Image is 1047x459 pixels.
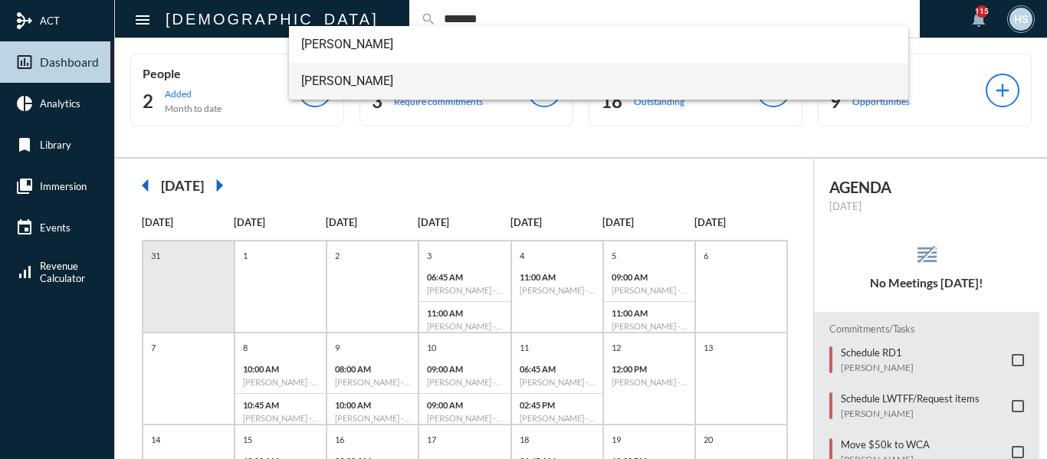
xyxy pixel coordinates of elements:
h2: Commitments/Tasks [829,323,1024,335]
mat-icon: add [992,80,1013,101]
p: Month to date [165,103,222,114]
p: 09:00 AM [427,364,502,374]
p: [DATE] [418,216,510,228]
p: 8 [239,341,251,354]
mat-icon: reorder [914,242,940,267]
p: 12:00 PM [612,364,687,374]
p: 9 [331,341,343,354]
h6: [PERSON_NAME] - Investment [520,377,595,387]
mat-icon: signal_cellular_alt [15,263,34,281]
div: 115 [976,5,988,18]
mat-icon: collections_bookmark [15,177,34,195]
p: 10:45 AM [243,400,318,410]
span: Immersion [40,180,87,192]
p: 17 [423,433,440,446]
p: Move $50k to WCA [841,438,930,451]
p: 12 [608,341,625,354]
p: 02:45 PM [520,400,595,410]
p: 20 [700,433,717,446]
p: 06:45 AM [427,272,502,282]
h6: [PERSON_NAME] - Verification [520,413,595,423]
p: [DATE] [510,216,602,228]
p: 10:00 AM [243,364,318,374]
p: 6 [700,249,712,262]
h6: [PERSON_NAME] - Investment Review [427,321,502,331]
mat-icon: mediation [15,11,34,30]
p: 11:00 AM [520,272,595,282]
p: 14 [147,433,164,446]
p: Schedule LWTFF/Request items [841,392,980,405]
span: Events [40,221,71,234]
h6: [PERSON_NAME] - Review [335,377,410,387]
mat-icon: pie_chart [15,94,34,113]
h6: [PERSON_NAME] - [PERSON_NAME] - Income Protection [612,285,687,295]
span: Analytics [40,97,80,110]
p: [DATE] [326,216,418,228]
mat-icon: search [421,11,436,27]
h2: 2 [143,89,153,113]
p: 16 [331,433,348,446]
span: [PERSON_NAME] [301,26,897,63]
h6: [PERSON_NAME] - Retirement Doctrine Review [612,321,687,331]
h2: 9 [830,89,841,113]
span: ACT [40,15,60,27]
p: 4 [516,249,528,262]
button: Toggle sidenav [127,4,158,34]
h6: [PERSON_NAME] - Review [335,413,410,423]
p: 11:00 AM [427,308,502,318]
h6: [PERSON_NAME] - Action [243,377,318,387]
p: 1 [239,249,251,262]
p: Added [165,88,222,100]
p: [PERSON_NAME] [841,362,914,373]
h2: 3 [372,89,382,113]
mat-icon: event [15,218,34,237]
p: [DATE] [829,200,1024,212]
span: Revenue Calculator [40,260,85,284]
p: Schedule RD1 [841,346,914,359]
h2: [DEMOGRAPHIC_DATA] [166,7,379,31]
p: Outstanding [634,96,684,107]
p: Require commitments [394,96,483,107]
mat-icon: Side nav toggle icon [133,11,152,29]
p: 10:00 AM [335,400,410,410]
p: People [143,66,298,80]
span: [PERSON_NAME] [301,63,897,100]
p: 08:00 AM [335,364,410,374]
p: [DATE] [602,216,694,228]
p: Opportunities [852,96,910,107]
p: 09:00 AM [427,400,502,410]
span: Library [40,139,71,151]
p: [PERSON_NAME] [841,408,980,419]
h6: [PERSON_NAME] - Review [520,285,595,295]
p: [DATE] [142,216,234,228]
span: Dashboard [40,55,99,69]
p: [DATE] [694,216,786,228]
mat-icon: bookmark [15,136,34,154]
h2: 18 [601,89,622,113]
h6: [PERSON_NAME] - Action [243,413,318,423]
p: 5 [608,249,620,262]
p: 11:00 AM [612,308,687,318]
mat-icon: insert_chart_outlined [15,53,34,71]
p: 2 [331,249,343,262]
mat-icon: arrow_right [204,170,235,201]
h5: No Meetings [DATE]! [814,276,1039,290]
h6: [PERSON_NAME] - [PERSON_NAME] - Investment Compliance Review [427,377,502,387]
div: HS [1009,8,1032,31]
p: 13 [700,341,717,354]
p: 06:45 AM [520,364,595,374]
p: 15 [239,433,256,446]
p: 18 [516,433,533,446]
p: 11 [516,341,533,354]
mat-icon: arrow_left [130,170,161,201]
h6: [PERSON_NAME] - [PERSON_NAME] - Retirement Income [427,413,502,423]
p: 7 [147,341,159,354]
p: 3 [423,249,435,262]
p: 19 [608,433,625,446]
p: 09:00 AM [612,272,687,282]
p: [DATE] [234,216,326,228]
h2: AGENDA [829,178,1024,196]
p: 31 [147,249,164,262]
mat-icon: notifications [970,10,988,28]
p: 10 [423,341,440,354]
